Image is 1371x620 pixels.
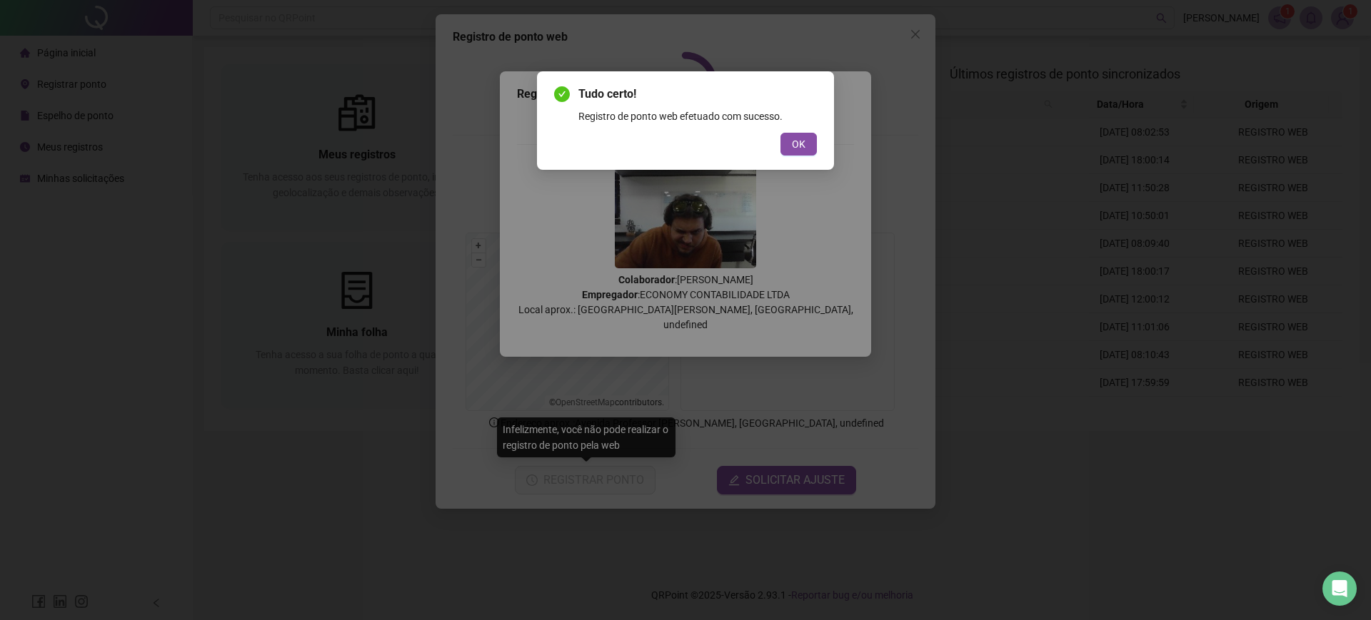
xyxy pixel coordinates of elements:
[1322,571,1357,606] div: Open Intercom Messenger
[780,133,817,156] button: OK
[554,86,570,102] span: check-circle
[578,86,817,103] span: Tudo certo!
[578,108,817,124] div: Registro de ponto web efetuado com sucesso.
[792,136,805,152] span: OK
